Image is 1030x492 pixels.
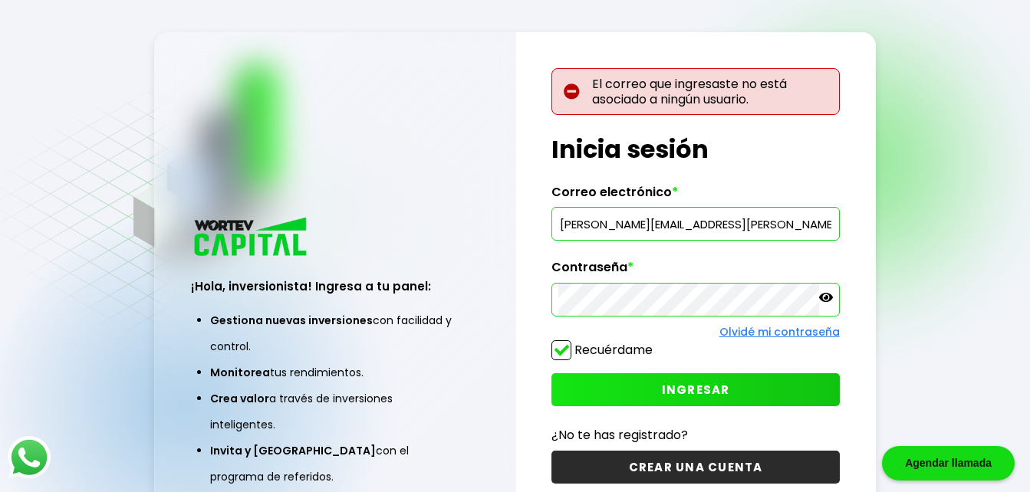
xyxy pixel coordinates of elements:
[210,443,376,458] span: Invita y [GEOGRAPHIC_DATA]
[210,391,269,406] span: Crea valor
[551,68,839,114] p: El correo que ingresaste no está asociado a ningún usuario.
[551,373,839,406] button: INGRESAR
[191,277,479,295] h3: ¡Hola, inversionista! Ingresa a tu panel:
[210,359,459,385] li: tus rendimientos.
[8,436,51,479] img: logos_whatsapp-icon.242b2217.svg
[882,446,1015,481] div: Agendar llamada
[551,451,839,484] button: CREAR UNA CUENTA
[551,425,839,444] p: ¿No te has registrado?
[210,385,459,438] li: a través de inversiones inteligentes.
[558,208,832,240] input: hola@wortev.capital
[210,313,373,328] span: Gestiona nuevas inversiones
[551,260,839,283] label: Contraseña
[564,84,580,100] img: error-circle.027baa21.svg
[191,215,312,261] img: logo_wortev_capital
[210,365,270,380] span: Monitorea
[662,382,730,398] span: INGRESAR
[551,185,839,208] label: Correo electrónico
[574,341,653,359] label: Recuérdame
[210,307,459,359] li: con facilidad y control.
[719,324,840,339] a: Olvidé mi contraseña
[551,425,839,484] a: ¿No te has registrado?CREAR UNA CUENTA
[210,438,459,490] li: con el programa de referidos.
[551,131,839,168] h1: Inicia sesión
